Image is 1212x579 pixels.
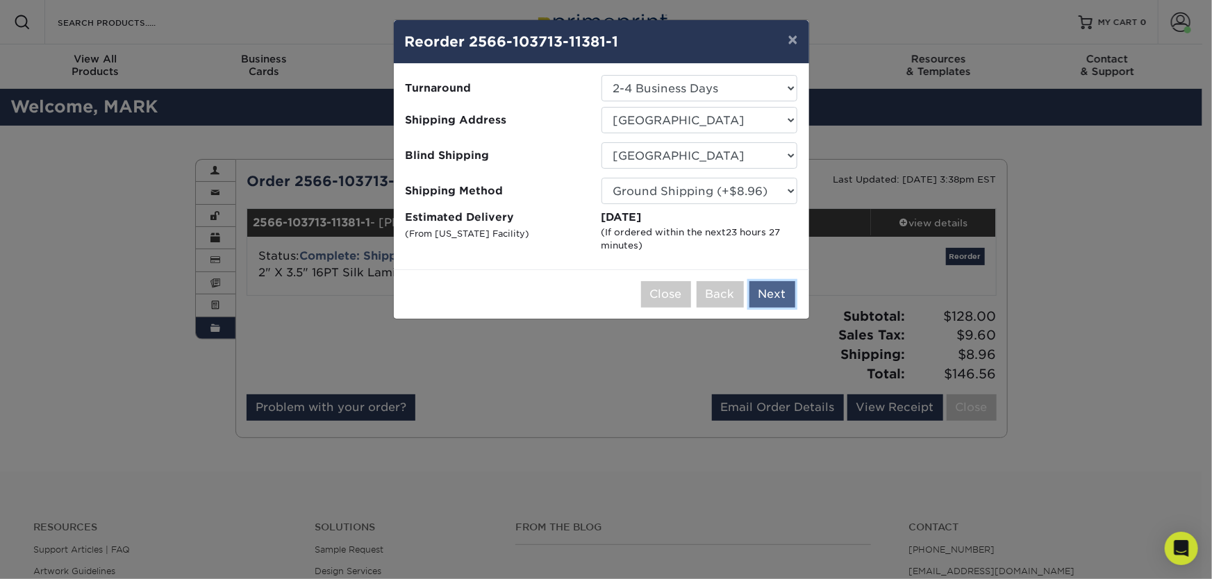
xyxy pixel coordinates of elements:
[697,281,744,308] button: Back
[405,31,798,52] h4: Reorder 2566-103713-11381-1
[406,148,591,164] span: Blind Shipping
[406,81,591,96] span: Turnaround
[601,210,797,226] div: [DATE]
[1165,532,1198,565] div: Open Intercom Messenger
[406,112,591,128] span: Shipping Address
[406,228,530,239] small: (From [US_STATE] Facility)
[406,183,591,199] span: Shipping Method
[641,281,691,308] button: Close
[749,281,795,308] button: Next
[406,210,601,253] label: Estimated Delivery
[601,226,797,253] div: (If ordered within the next )
[777,20,808,59] button: ×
